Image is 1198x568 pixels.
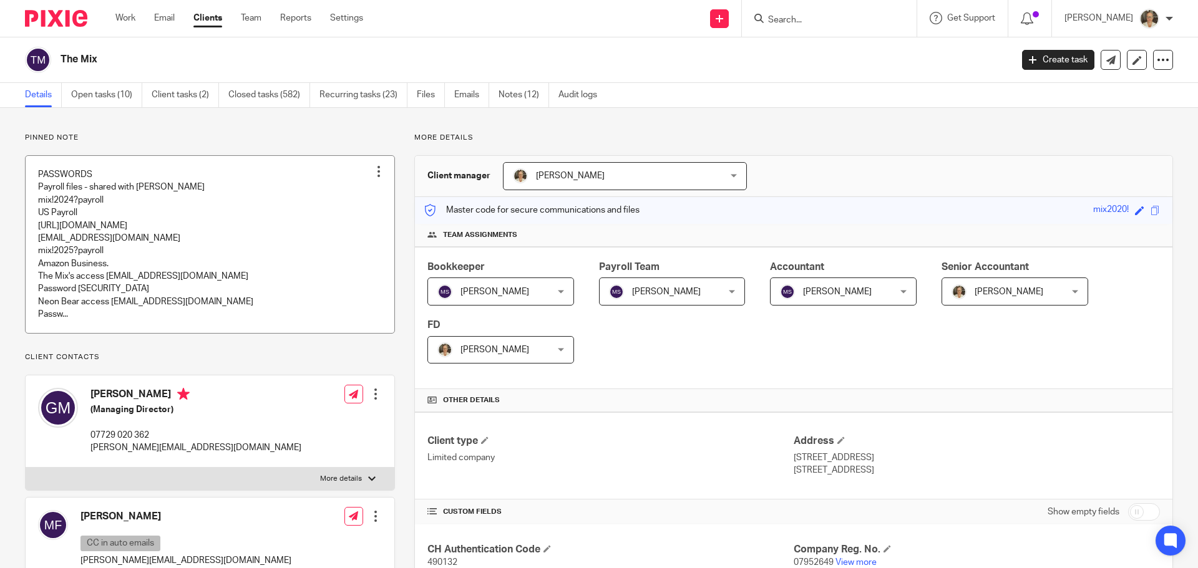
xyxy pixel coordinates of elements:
[767,15,879,26] input: Search
[803,287,872,296] span: [PERSON_NAME]
[794,451,1160,464] p: [STREET_ADDRESS]
[460,345,529,354] span: [PERSON_NAME]
[558,83,606,107] a: Audit logs
[952,284,967,299] img: Pete%20with%20glasses.jpg
[25,10,87,27] img: Pixie
[38,388,78,428] img: svg%3E
[632,287,701,296] span: [PERSON_NAME]
[1139,9,1159,29] img: Pete%20with%20glasses.jpg
[427,170,490,182] h3: Client manager
[794,464,1160,476] p: [STREET_ADDRESS]
[427,435,794,448] h4: Client type
[437,284,452,299] img: svg%3E
[1022,50,1094,70] a: Create task
[80,510,291,523] h4: [PERSON_NAME]
[780,284,795,299] img: svg%3E
[80,536,160,551] p: CC in auto emails
[193,12,222,24] a: Clients
[320,474,362,484] p: More details
[770,262,824,272] span: Accountant
[794,435,1160,448] h4: Address
[947,14,995,22] span: Get Support
[154,12,175,24] a: Email
[25,352,395,362] p: Client contacts
[417,83,445,107] a: Files
[835,558,877,567] a: View more
[241,12,261,24] a: Team
[90,441,301,454] p: [PERSON_NAME][EMAIL_ADDRESS][DOMAIN_NAME]
[454,83,489,107] a: Emails
[443,395,500,405] span: Other details
[427,543,794,556] h4: CH Authentication Code
[942,262,1029,272] span: Senior Accountant
[794,543,1160,556] h4: Company Reg. No.
[71,83,142,107] a: Open tasks (10)
[61,53,815,66] h2: The Mix
[427,507,794,517] h4: CUSTOM FIELDS
[427,320,441,330] span: FD
[437,342,452,357] img: Pete%20with%20glasses.jpg
[115,12,135,24] a: Work
[1093,203,1129,218] div: mix2020!
[25,133,395,143] p: Pinned note
[152,83,219,107] a: Client tasks (2)
[513,168,528,183] img: Pete%20with%20glasses.jpg
[427,558,457,567] span: 490132
[424,204,640,216] p: Master code for secure communications and files
[90,403,301,416] h5: (Managing Director)
[177,388,190,400] i: Primary
[319,83,407,107] a: Recurring tasks (23)
[280,12,311,24] a: Reports
[1064,12,1133,24] p: [PERSON_NAME]
[536,171,605,180] span: [PERSON_NAME]
[414,133,1173,143] p: More details
[794,558,834,567] span: 07952649
[599,262,660,272] span: Payroll Team
[460,287,529,296] span: [PERSON_NAME]
[90,388,301,403] h4: [PERSON_NAME]
[427,451,794,464] p: Limited company
[1048,506,1119,518] label: Show empty fields
[90,429,301,441] p: 07729 020 362
[499,83,549,107] a: Notes (12)
[443,230,517,240] span: Team assignments
[975,287,1043,296] span: [PERSON_NAME]
[25,83,62,107] a: Details
[80,554,291,567] p: [PERSON_NAME][EMAIL_ADDRESS][DOMAIN_NAME]
[38,510,68,540] img: svg%3E
[330,12,363,24] a: Settings
[228,83,310,107] a: Closed tasks (582)
[427,262,485,272] span: Bookkeeper
[609,284,624,299] img: svg%3E
[25,47,51,73] img: svg%3E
